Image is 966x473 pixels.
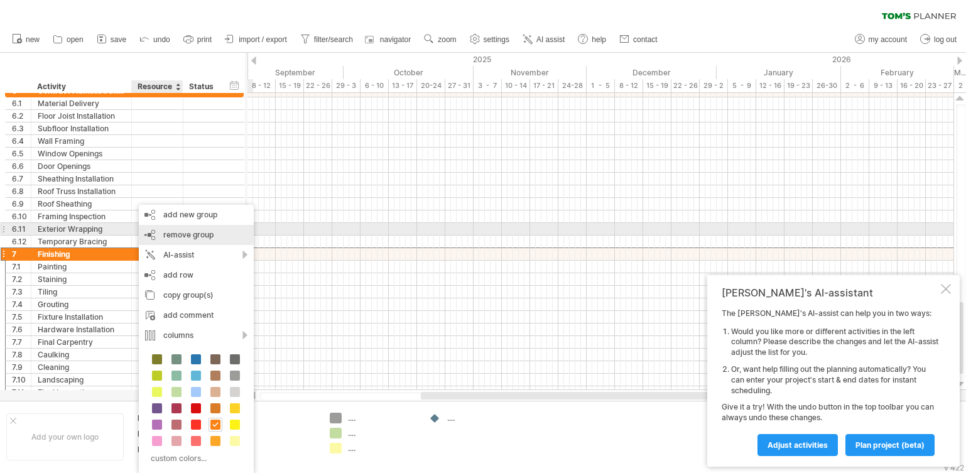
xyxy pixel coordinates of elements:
[297,31,357,48] a: filter/search
[111,35,126,44] span: save
[209,444,315,455] div: ....
[139,205,254,225] div: add new group
[276,79,304,92] div: 15 - 19
[197,35,212,44] span: print
[153,35,170,44] span: undo
[700,79,728,92] div: 29 - 2
[474,66,587,79] div: November 2025
[239,35,287,44] span: import / export
[558,79,587,92] div: 24-28
[12,336,31,348] div: 7.7
[484,35,509,44] span: settings
[67,35,84,44] span: open
[38,198,125,210] div: Roof Sheathing
[163,230,214,239] span: remove group
[845,434,935,456] a: plan project (beta)
[363,31,415,48] a: navigator
[26,35,40,44] span: new
[12,349,31,361] div: 7.8
[934,35,957,44] span: log out
[12,148,31,160] div: 6.5
[841,66,954,79] div: February 2026
[38,286,125,298] div: Tiling
[344,66,474,79] div: October 2025
[348,413,416,423] div: ....
[136,31,174,48] a: undo
[855,440,925,450] span: plan project (beta)
[38,349,125,361] div: Caulking
[38,261,125,273] div: Painting
[38,298,125,310] div: Grouting
[12,374,31,386] div: 7.10
[94,31,130,48] a: save
[12,286,31,298] div: 7.3
[38,185,125,197] div: Roof Truss Installation
[50,31,87,48] a: open
[731,364,938,396] li: Or, want help filling out the planning automatically? You can enter your project's start & end da...
[717,66,841,79] div: January 2026
[304,79,332,92] div: 22 - 26
[12,261,31,273] div: 7.1
[38,323,125,335] div: Hardware Installation
[869,79,898,92] div: 9 - 13
[139,265,254,285] div: add row
[348,443,416,454] div: ....
[12,248,31,260] div: 7
[38,160,125,172] div: Door Openings
[12,273,31,285] div: 7.2
[222,31,291,48] a: import / export
[247,79,276,92] div: 8 - 12
[38,236,125,247] div: Temporary Bracing
[38,311,125,323] div: Fixture Installation
[38,135,125,147] div: Wall Framing
[38,336,125,348] div: Final Carpentry
[37,80,124,93] div: Activity
[38,386,125,398] div: Final Inspection
[38,374,125,386] div: Landscaping
[12,173,31,185] div: 6.7
[12,185,31,197] div: 6.8
[12,160,31,172] div: 6.6
[616,31,661,48] a: contact
[841,79,869,92] div: 2 - 6
[209,428,315,439] div: ....
[12,97,31,109] div: 6.1
[348,428,416,438] div: ....
[209,413,315,423] div: ....
[917,31,960,48] a: log out
[722,286,938,299] div: [PERSON_NAME]'s AI-assistant
[530,79,558,92] div: 17 - 21
[768,440,828,450] span: Adjust activities
[6,413,124,460] div: Add your own logo
[12,198,31,210] div: 6.9
[12,122,31,134] div: 6.3
[502,79,530,92] div: 10 - 14
[314,35,353,44] span: filter/search
[138,413,207,423] div: Project:
[587,66,717,79] div: December 2025
[728,79,756,92] div: 5 - 9
[519,31,568,48] a: AI assist
[731,327,938,358] li: Would you like more or different activities in the left column? Please describe the changes and l...
[138,428,207,439] div: Date:
[139,305,254,325] div: add comment
[139,325,254,345] div: columns
[12,223,31,235] div: 6.11
[474,79,502,92] div: 3 - 7
[852,31,911,48] a: my account
[38,210,125,222] div: Framing Inspection
[38,122,125,134] div: Subfloor Installation
[633,35,658,44] span: contact
[12,311,31,323] div: 7.5
[671,79,700,92] div: 22 - 26
[12,386,31,398] div: 7.11
[926,79,954,92] div: 23 - 27
[12,110,31,122] div: 6.2
[145,450,244,467] div: custom colors...
[447,413,516,423] div: ....
[38,273,125,285] div: Staining
[139,285,254,305] div: copy group(s)
[575,31,610,48] a: help
[417,79,445,92] div: 20-24
[38,148,125,160] div: Window Openings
